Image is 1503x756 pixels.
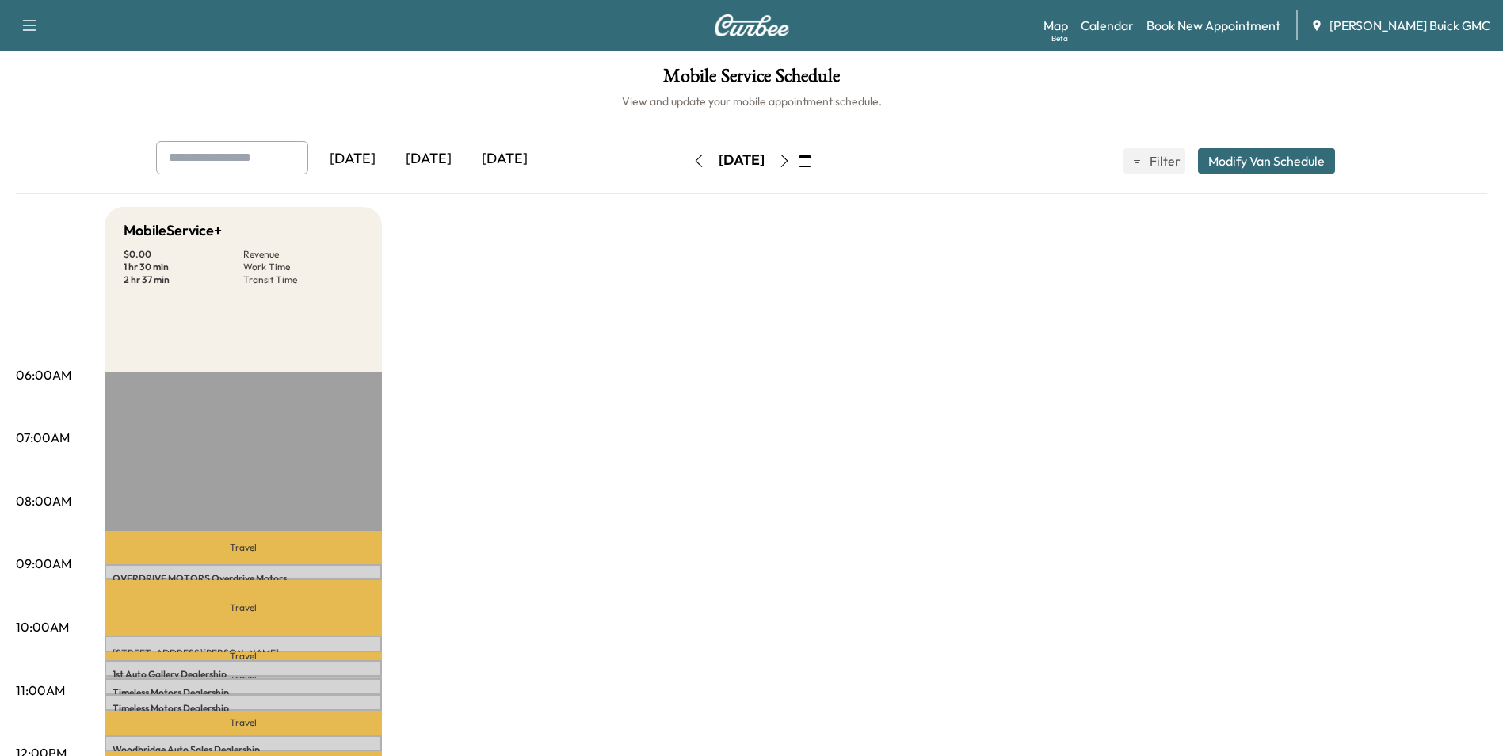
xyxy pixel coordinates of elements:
p: 06:00AM [16,365,71,384]
h6: View and update your mobile appointment schedule. [16,94,1487,109]
p: 2 hr 37 min [124,273,243,286]
p: 07:00AM [16,428,70,447]
p: [STREET_ADDRESS][PERSON_NAME] [113,647,374,659]
p: 1st Auto Gallery Dealership [113,668,374,681]
p: Revenue [243,248,363,261]
p: Travel [105,652,382,661]
p: OVERDRIVE MOTORS Overdrive Motors [113,572,374,585]
p: Travel [105,677,382,679]
div: Beta [1051,32,1068,44]
p: Timeless Motors Dealership [113,702,374,715]
h5: MobileService+ [124,220,222,242]
div: [DATE] [467,141,543,178]
a: MapBeta [1043,16,1068,35]
span: [PERSON_NAME] Buick GMC [1329,16,1490,35]
p: Work Time [243,261,363,273]
p: Travel [105,711,382,735]
p: 08:00AM [16,491,71,510]
a: Calendar [1081,16,1134,35]
button: Filter [1123,148,1185,174]
p: Woodbridge Auto Sales Dealership [113,743,374,756]
img: Curbee Logo [714,14,790,36]
p: 09:00AM [16,554,71,573]
h1: Mobile Service Schedule [16,67,1487,94]
p: Timeless Motors Dealership [113,686,374,699]
a: Book New Appointment [1146,16,1280,35]
p: Travel [105,531,382,564]
button: Modify Van Schedule [1198,148,1335,174]
div: [DATE] [315,141,391,178]
div: [DATE] [719,151,765,170]
p: Transit Time [243,273,363,286]
p: 1 hr 30 min [124,261,243,273]
span: Filter [1150,151,1178,170]
p: 10:00AM [16,617,69,636]
p: $ 0.00 [124,248,243,261]
p: 11:00AM [16,681,65,700]
div: [DATE] [391,141,467,178]
p: Travel [105,580,382,636]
